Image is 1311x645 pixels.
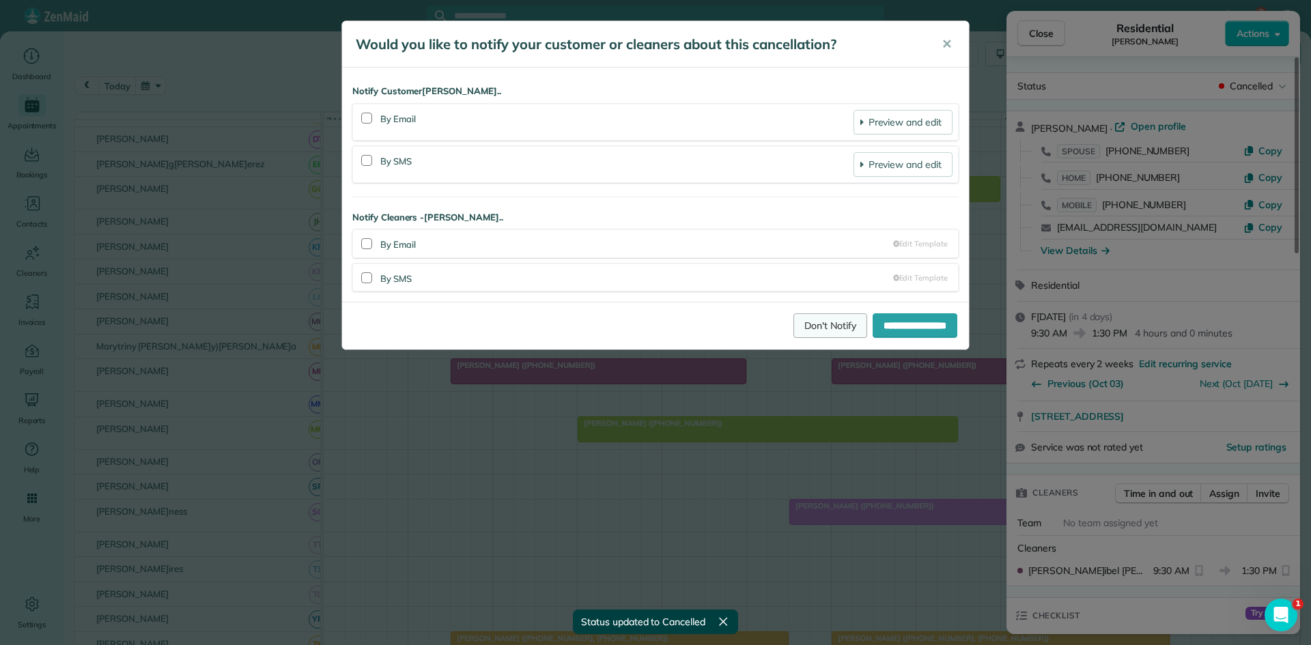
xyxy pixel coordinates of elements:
[356,35,922,54] h5: Would you like to notify your customer or cleaners about this cancellation?
[380,110,854,134] div: By Email
[380,235,893,252] div: By Email
[893,272,948,284] a: Edit Template
[581,615,705,629] span: Status updated to Cancelled
[854,152,953,177] a: Preview and edit
[380,152,854,177] div: By SMS
[1293,599,1303,610] span: 1
[893,238,948,250] a: Edit Template
[1265,599,1297,631] iframe: Intercom live chat
[380,270,893,286] div: By SMS
[352,211,959,225] strong: Notify Cleaners -[PERSON_NAME]..
[854,110,953,134] a: Preview and edit
[942,36,952,52] span: ✕
[793,313,867,338] a: Don't Notify
[352,85,959,98] strong: Notify Customer[PERSON_NAME]..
